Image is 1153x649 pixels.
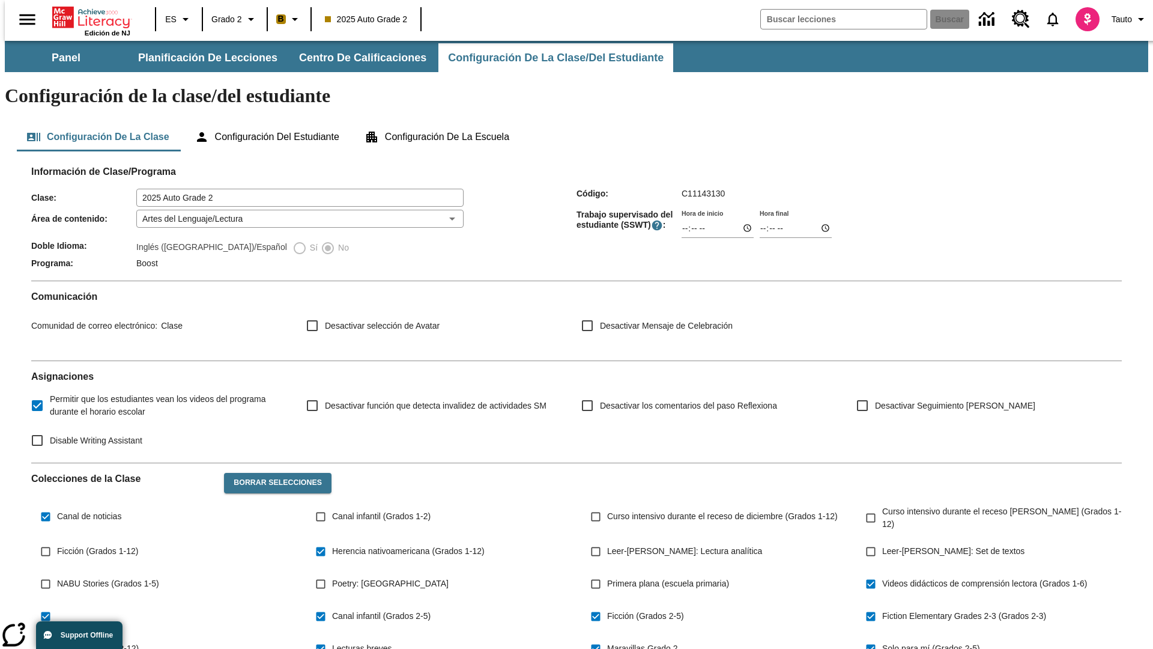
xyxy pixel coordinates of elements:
div: Asignaciones [31,371,1122,453]
button: Configuración de la escuela [355,123,519,151]
span: Canal infantil (Grados 1-2) [332,510,431,523]
a: Notificaciones [1037,4,1068,35]
button: Borrar selecciones [224,473,331,493]
span: Support Offline [61,631,113,639]
h2: Información de Clase/Programa [31,166,1122,177]
span: NABU Stories (Grados 1-5) [57,577,159,590]
span: Poetry: [GEOGRAPHIC_DATA] [332,577,449,590]
button: Configuración de la clase/del estudiante [438,43,673,72]
button: Escoja un nuevo avatar [1068,4,1107,35]
span: Sí [307,242,318,254]
button: Lenguaje: ES, Selecciona un idioma [160,8,198,30]
button: Support Offline [36,621,123,649]
span: B [278,11,284,26]
h2: Asignaciones [31,371,1122,382]
a: Centro de recursos, Se abrirá en una pestaña nueva. [1005,3,1037,35]
span: Edición de NJ [85,29,130,37]
span: Tauto [1112,13,1132,26]
span: Curso intensivo durante el receso [PERSON_NAME] (Grados 1-12) [882,505,1122,531]
div: Comunicación [31,291,1122,351]
a: Centro de información [972,3,1005,36]
span: No [335,242,349,254]
span: Videos didácticos de comprensión lectora (Grados 1-6) [882,577,1087,590]
h2: Colecciones de la Clase [31,473,214,484]
span: Herencia nativoamericana (Grados 1-12) [332,545,485,558]
div: Configuración de la clase/del estudiante [17,123,1136,151]
div: Portada [52,4,130,37]
span: Fiction Elementary Grades 2-3 (Grados 2-3) [882,610,1046,623]
div: Información de Clase/Programa [31,178,1122,271]
span: Curso intensivo durante el receso de diciembre (Grados 1-12) [607,510,838,523]
span: Boost [136,258,158,268]
button: Centro de calificaciones [289,43,436,72]
h2: Comunicación [31,291,1122,302]
button: Abrir el menú lateral [10,2,45,37]
span: Comunidad de correo electrónico : [31,321,157,331]
span: Programa : [31,258,136,268]
span: Disable Writing Assistant [50,434,142,447]
label: Hora de inicio [682,209,723,218]
span: Grado 2 [211,13,242,26]
span: Clase [157,321,183,331]
span: Canal infantil (Grados 2-5) [332,610,431,623]
span: Canal de noticias [57,510,121,523]
div: Artes del Lenguaje/Lectura [136,210,464,228]
h1: Configuración de la clase/del estudiante [5,85,1148,107]
button: Boost El color de la clase es anaranjado claro. Cambiar el color de la clase. [271,8,307,30]
span: Desactivar los comentarios del paso Reflexiona [600,400,777,412]
span: C11143130 [682,189,725,198]
span: Desactivar Seguimiento [PERSON_NAME] [875,400,1035,412]
button: Configuración de la clase [17,123,179,151]
button: Panel [6,43,126,72]
span: Leer-[PERSON_NAME]: Lectura analítica [607,545,762,558]
span: Doble Idioma : [31,241,136,251]
button: Grado: Grado 2, Elige un grado [207,8,263,30]
div: Subbarra de navegación [5,41,1148,72]
button: El Tiempo Supervisado de Trabajo Estudiantil es el período durante el cual los estudiantes pueden... [651,219,663,231]
span: Desactivar Mensaje de Celebración [600,320,733,332]
button: Configuración del estudiante [185,123,349,151]
span: Leer-[PERSON_NAME]: Set de textos [882,545,1024,558]
div: Subbarra de navegación [5,43,674,72]
span: Clase : [31,193,136,203]
span: Trabajo supervisado del estudiante (SSWT) : [576,210,682,231]
label: Hora final [760,209,788,218]
span: Desactivar función que detecta invalidez de actividades SM [325,400,546,412]
span: Permitir que los estudiantes vean los videos del programa durante el horario escolar [50,393,287,418]
button: Planificación de lecciones [129,43,287,72]
input: Clase [136,189,464,207]
span: ES [165,13,177,26]
span: Área de contenido : [31,214,136,224]
label: Inglés ([GEOGRAPHIC_DATA])/Español [136,241,287,255]
button: Perfil/Configuración [1107,8,1153,30]
span: Ficción (Grados 2-5) [607,610,684,623]
a: Portada [52,5,130,29]
img: avatar image [1076,7,1100,31]
span: Ficción (Grados 1-12) [57,545,138,558]
span: Desactivar selección de Avatar [325,320,440,332]
input: Buscar campo [761,10,927,29]
span: Primera plana (escuela primaria) [607,577,729,590]
span: 2025 Auto Grade 2 [325,13,408,26]
span: Código : [576,189,682,198]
